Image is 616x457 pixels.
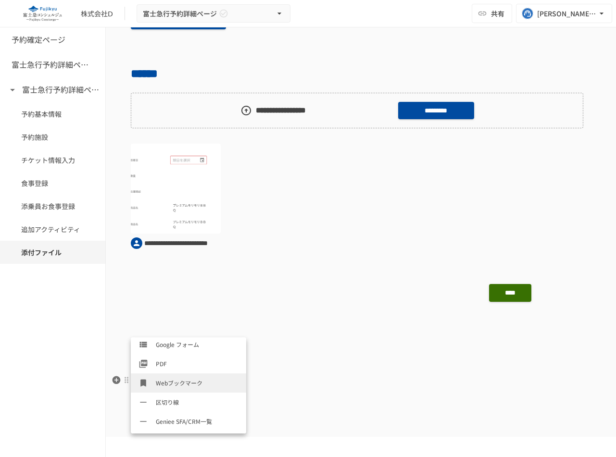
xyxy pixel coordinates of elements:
span: 添付ファイル [21,247,84,258]
img: eQeGXtYPV2fEKIA3pizDiVdzO5gJTl2ahLbsPaD2E4R [12,6,73,21]
span: Geniee SFA/CRM一覧 [156,417,239,426]
span: 追加アクティビティ [21,224,84,235]
span: 予約施設 [21,132,84,142]
span: 区切り線 [156,397,239,407]
span: チケット情報入力 [21,155,84,165]
div: Typeahead menu [131,325,591,338]
span: 食事登録 [21,178,84,188]
div: 株式会社Ⅾ [81,9,113,19]
h6: 富士急行予約詳細ページ [12,59,88,71]
span: 予約基本情報 [21,109,84,119]
span: 富士急行予約詳細ページ [143,8,217,20]
img: rmH9OsUpjjEYlXIjcv277NC64nu0niOS4bk1J9C3dc7 [131,144,221,234]
span: PDF [156,359,239,368]
div: [PERSON_NAME][EMAIL_ADDRESS][PERSON_NAME][DOMAIN_NAME] [537,8,597,20]
span: 添乗員お食事登録 [21,201,84,211]
span: Webブックマーク [156,378,239,387]
h6: 富士急行予約詳細ページ [22,84,99,96]
button: 共有 [472,4,512,23]
span: 共有 [491,8,504,19]
span: Google フォーム [156,340,239,349]
h6: 予約確定ページ [12,34,65,46]
button: [PERSON_NAME][EMAIL_ADDRESS][PERSON_NAME][DOMAIN_NAME] [516,4,612,23]
button: 富士急行予約詳細ページ [137,4,290,23]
